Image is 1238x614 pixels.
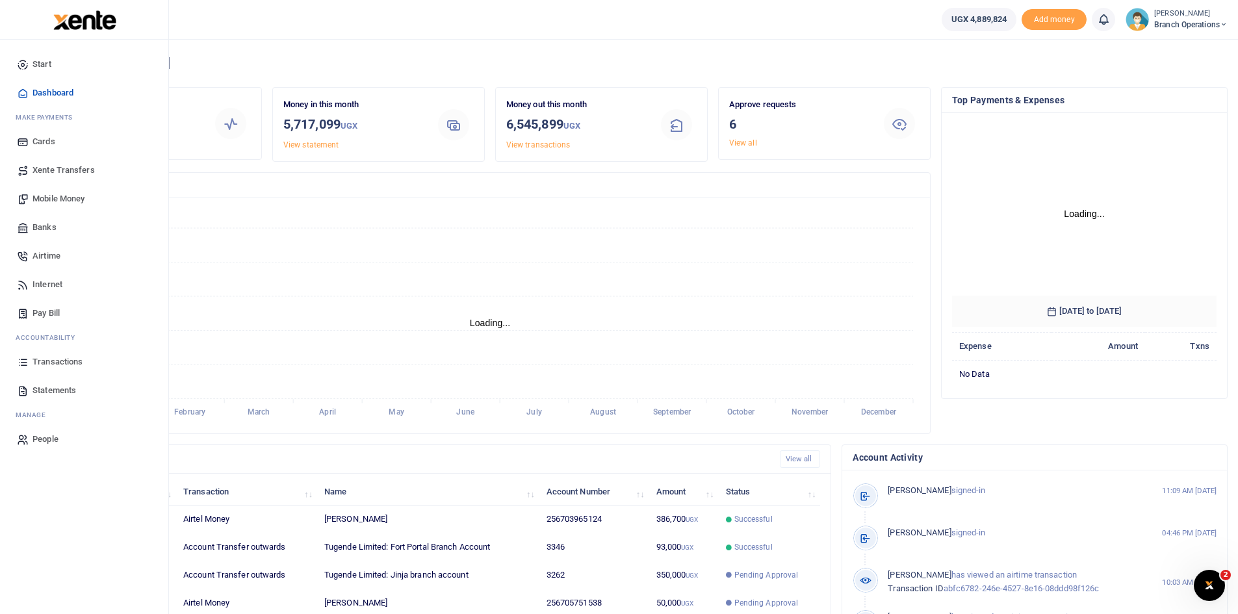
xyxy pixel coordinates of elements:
[317,478,539,505] th: Name: activate to sort column ascending
[729,114,870,134] h3: 6
[888,526,1134,540] p: signed-in
[539,561,649,589] td: 3262
[888,485,951,495] span: [PERSON_NAME]
[248,408,270,417] tspan: March
[60,452,769,467] h4: Recent Transactions
[888,484,1134,498] p: signed-in
[32,355,83,368] span: Transactions
[718,478,820,505] th: Status: activate to sort column ascending
[283,140,339,149] a: View statement
[32,278,62,291] span: Internet
[25,333,75,342] span: countability
[283,98,424,112] p: Money in this month
[888,583,943,593] span: Transaction ID
[10,156,158,185] a: Xente Transfers
[1194,570,1225,601] iframe: Intercom live chat
[649,561,718,589] td: 350,000
[526,408,541,417] tspan: July
[319,408,335,417] tspan: April
[888,570,951,580] span: [PERSON_NAME]
[1064,209,1105,219] text: Loading...
[951,13,1007,26] span: UGX 4,889,824
[317,505,539,533] td: [PERSON_NAME]
[734,541,773,553] span: Successful
[10,348,158,376] a: Transactions
[942,8,1016,31] a: UGX 4,889,824
[10,50,158,79] a: Start
[653,408,691,417] tspan: September
[176,561,317,589] td: Account Transfer outwards
[952,296,1217,327] h6: [DATE] to [DATE]
[539,533,649,561] td: 3346
[792,408,829,417] tspan: November
[32,86,73,99] span: Dashboard
[1145,333,1217,361] th: Txns
[539,505,649,533] td: 256703965124
[952,93,1217,107] h4: Top Payments & Expenses
[52,14,116,24] a: logo-small logo-large logo-large
[10,405,158,425] li: M
[22,410,46,420] span: anage
[32,384,76,397] span: Statements
[506,114,647,136] h3: 6,545,899
[686,572,698,579] small: UGX
[649,505,718,533] td: 386,700
[861,408,897,417] tspan: December
[681,544,693,551] small: UGX
[649,533,718,561] td: 93,000
[729,98,870,112] p: Approve requests
[10,376,158,405] a: Statements
[936,8,1022,31] li: Wallet ballance
[734,597,799,609] span: Pending Approval
[10,270,158,299] a: Internet
[1022,14,1087,23] a: Add money
[53,10,116,30] img: logo-large
[952,333,1051,361] th: Expense
[470,318,511,328] text: Loading...
[10,299,158,327] a: Pay Bill
[317,561,539,589] td: Tugende Limited: Jinja branch account
[727,408,756,417] tspan: October
[590,408,616,417] tspan: August
[1220,570,1231,580] span: 2
[10,127,158,156] a: Cards
[649,478,718,505] th: Amount: activate to sort column ascending
[32,433,58,446] span: People
[506,140,571,149] a: View transactions
[10,242,158,270] a: Airtime
[729,138,757,147] a: View all
[32,307,60,320] span: Pay Bill
[1154,19,1228,31] span: Branch Operations
[10,425,158,454] a: People
[1022,9,1087,31] span: Add money
[32,249,60,262] span: Airtime
[539,478,649,505] th: Account Number: activate to sort column ascending
[853,450,1217,465] h4: Account Activity
[888,528,951,537] span: [PERSON_NAME]
[10,185,158,213] a: Mobile Money
[389,408,404,417] tspan: May
[32,164,95,177] span: Xente Transfers
[49,56,1228,70] h4: Hello [PERSON_NAME]
[32,135,55,148] span: Cards
[10,107,158,127] li: M
[734,569,799,581] span: Pending Approval
[1162,577,1217,588] small: 10:03 AM [DATE]
[176,478,317,505] th: Transaction: activate to sort column ascending
[317,533,539,561] td: Tugende Limited: Fort Portal Branch Account
[22,112,73,122] span: ake Payments
[888,569,1134,596] p: has viewed an airtime transaction abfc6782-246e-4527-8e16-08ddd98f126c
[10,213,158,242] a: Banks
[1022,9,1087,31] li: Toup your wallet
[563,121,580,131] small: UGX
[1162,528,1217,539] small: 04:46 PM [DATE]
[341,121,357,131] small: UGX
[10,327,158,348] li: Ac
[1126,8,1228,31] a: profile-user [PERSON_NAME] Branch Operations
[734,513,773,525] span: Successful
[176,505,317,533] td: Airtel Money
[283,114,424,136] h3: 5,717,099
[32,221,57,234] span: Banks
[780,450,821,468] a: View all
[952,360,1217,387] td: No data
